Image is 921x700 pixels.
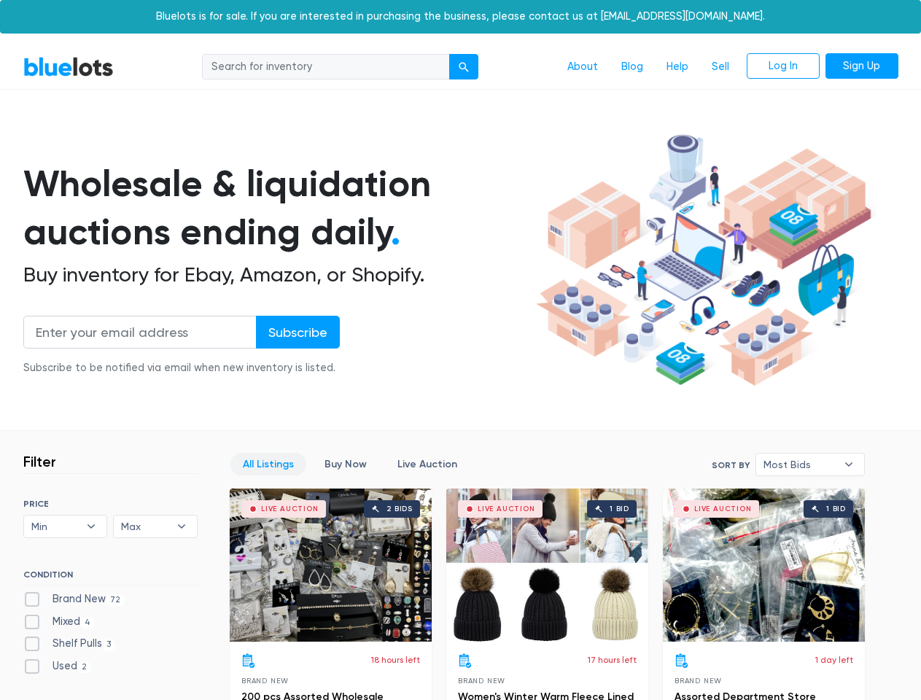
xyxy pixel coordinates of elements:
[833,454,864,475] b: ▾
[23,499,198,509] h6: PRICE
[166,516,197,537] b: ▾
[663,489,865,642] a: Live Auction 1 bid
[825,53,898,79] a: Sign Up
[23,636,116,652] label: Shelf Pulls
[763,454,836,475] span: Most Bids
[700,53,741,81] a: Sell
[31,516,79,537] span: Min
[23,262,531,287] h2: Buy inventory for Ebay, Amazon, or Shopify.
[458,677,505,685] span: Brand New
[23,316,257,349] input: Enter your email address
[202,54,450,80] input: Search for inventory
[610,53,655,81] a: Blog
[556,53,610,81] a: About
[23,453,56,470] h3: Filter
[23,160,531,257] h1: Wholesale & liquidation auctions ending daily
[815,653,853,666] p: 1 day left
[77,661,92,673] span: 2
[531,128,877,393] img: hero-ee84e7d0318cb26816c560f6b4441b76977f77a177738b4e94f68c95b2b83dbb.png
[23,591,125,607] label: Brand New
[230,453,306,475] a: All Listings
[23,360,340,376] div: Subscribe to be notified via email when new inventory is listed.
[655,53,700,81] a: Help
[826,505,846,513] div: 1 bid
[80,617,96,629] span: 4
[610,505,629,513] div: 1 bid
[675,677,722,685] span: Brand New
[23,614,96,630] label: Mixed
[76,516,106,537] b: ▾
[102,639,116,651] span: 3
[371,653,420,666] p: 18 hours left
[121,516,169,537] span: Max
[23,658,92,674] label: Used
[694,505,752,513] div: Live Auction
[230,489,432,642] a: Live Auction 2 bids
[312,453,379,475] a: Buy Now
[478,505,535,513] div: Live Auction
[386,505,413,513] div: 2 bids
[23,56,114,77] a: BlueLots
[712,459,750,472] label: Sort By
[256,316,340,349] input: Subscribe
[588,653,637,666] p: 17 hours left
[106,594,125,606] span: 72
[385,453,470,475] a: Live Auction
[391,210,400,254] span: .
[23,569,198,586] h6: CONDITION
[747,53,820,79] a: Log In
[446,489,648,642] a: Live Auction 1 bid
[241,677,289,685] span: Brand New
[261,505,319,513] div: Live Auction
